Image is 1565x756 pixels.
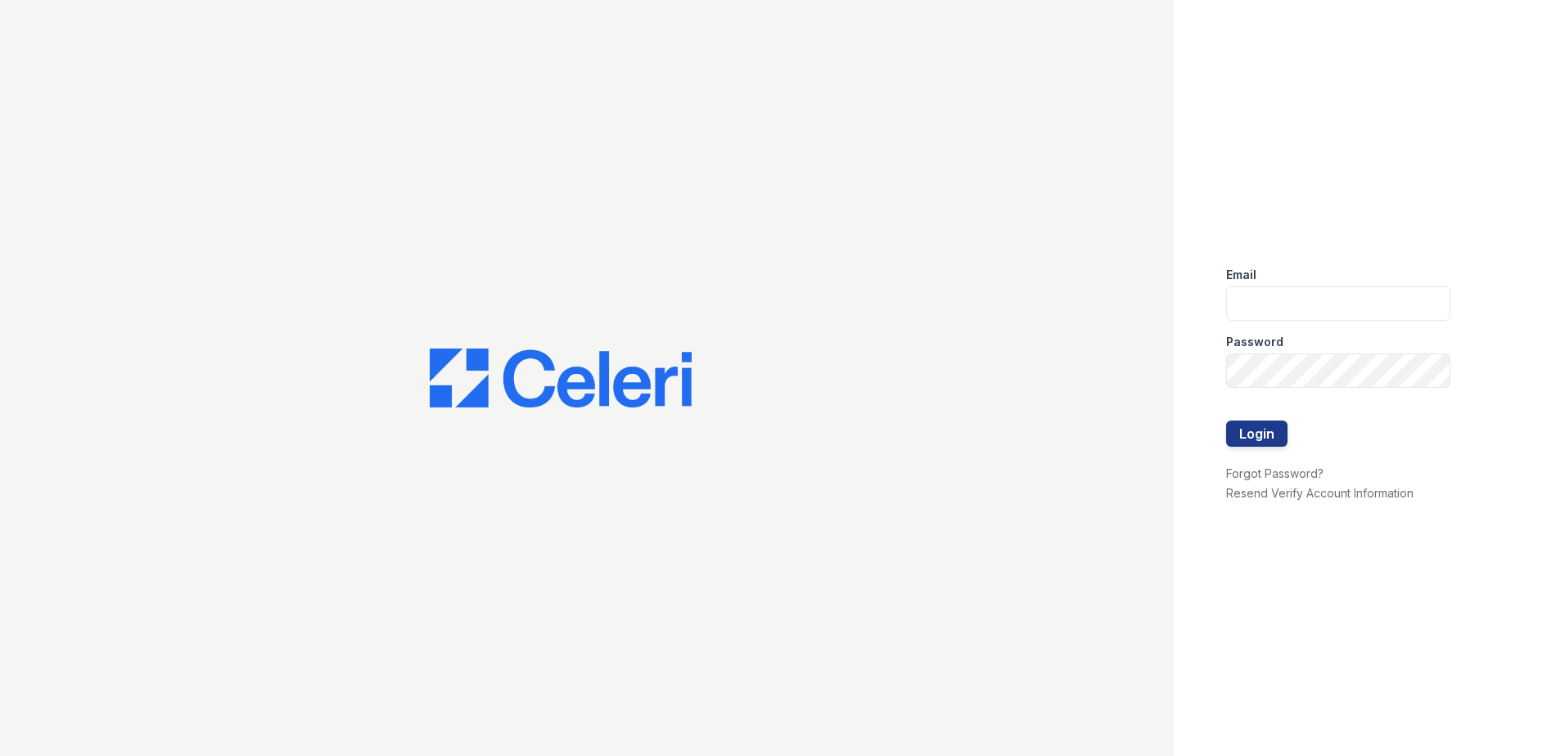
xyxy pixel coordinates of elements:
[1226,421,1288,447] button: Login
[1226,466,1324,480] a: Forgot Password?
[1226,486,1414,500] a: Resend Verify Account Information
[1226,334,1283,350] label: Password
[1226,267,1256,283] label: Email
[430,349,692,407] img: CE_Logo_Blue-a8612792a0a2168367f1c8372b55b34899dd931a85d93a1a3d3e32e68fde9ad4.png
